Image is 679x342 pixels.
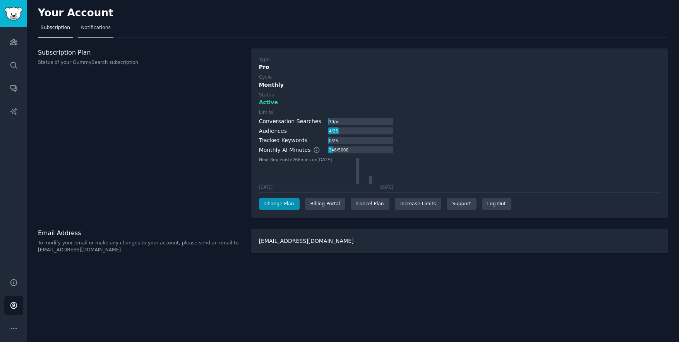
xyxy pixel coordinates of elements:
[38,240,243,253] p: To modify your email or make any changes to your account, please send an email to [EMAIL_ADDRESS]...
[38,7,113,19] h2: Your Account
[305,198,346,210] div: Billing Portal
[259,198,300,210] a: Change Plan
[328,137,339,144] div: 0 / 25
[38,59,243,66] p: Status of your GummySearch subscription
[251,229,668,253] div: [EMAIL_ADDRESS][DOMAIN_NAME]
[38,229,243,237] h3: Email Address
[259,146,328,154] div: Monthly AI Minutes
[259,98,278,107] span: Active
[379,184,393,190] div: [DATE]
[81,24,111,31] span: Notifications
[259,136,307,144] div: Tracked Keywords
[259,117,321,125] div: Conversation Searches
[259,63,660,71] div: Pro
[5,7,22,21] img: GummySearch logo
[395,198,442,210] a: Increase Limits
[259,184,273,190] div: [DATE]
[259,92,274,99] div: Status
[328,146,349,153] div: 348 / 5000
[259,127,287,135] div: Audiences
[78,22,113,38] a: Notifications
[259,57,270,64] div: Type
[41,24,70,31] span: Subscription
[328,127,339,134] div: 4 / 25
[259,157,332,162] text: Next Replenish: 266 mins on [DATE]
[351,198,389,210] div: Cancel Plan
[259,74,272,81] div: Cycle
[38,22,73,38] a: Subscription
[447,198,476,210] a: Support
[328,118,339,125] div: 30 / ∞
[38,48,243,57] h3: Subscription Plan
[259,109,273,116] div: Limits
[482,198,511,210] div: Log Out
[259,81,660,89] div: Monthly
